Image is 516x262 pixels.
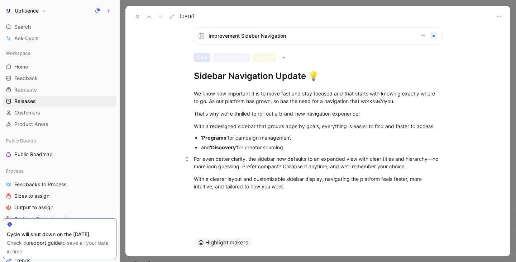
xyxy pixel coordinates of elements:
div: For even better clarity, the sidebar now defaults to an expanded view with clear titles and hiera... [194,155,442,170]
span: Product Areas [14,121,48,128]
span: Ask Cycle [14,34,38,43]
span: Feedbacks to Process [14,181,66,188]
a: Ask Cycle [3,33,116,44]
a: Releases [3,96,116,107]
div: Public BoardsPublic Roadmap [3,135,116,160]
img: Upfluence [5,7,12,14]
strong: ‘Programs’ [201,135,228,141]
div: Public Boards [3,135,116,146]
a: Customers [3,107,116,118]
a: Feedbacks to Process [3,179,116,190]
span: Public Roadmap [14,151,53,158]
a: Output to assign [3,202,116,213]
span: Requests [14,86,37,93]
span: Feedback [14,75,38,82]
span: Sizes to assign [14,192,49,200]
span: Home [14,63,28,70]
div: We know how important it is to move fast and stay focused and that starts with knowing exactly wh... [194,90,442,105]
h1: Sidebar Navigation Update 💡 [194,70,442,82]
div: Search [3,22,116,32]
span: Search [14,23,31,31]
div: That’s why we’re thrilled to roll out a brand-new navigation experience! [194,110,442,117]
div: NewImprovementUpdate [194,53,442,62]
span: Customers [14,109,40,116]
a: Business Focus to assign [3,214,116,224]
div: With a redesigned sidebar that groups apps by goals, everything is easier to find and faster to a... [194,122,442,130]
em: with [375,98,384,104]
div: Workspace [3,48,116,59]
h1: Upfluence [15,8,39,14]
a: Product Areas [3,119,116,130]
button: UpfluenceUpfluence [3,6,48,16]
div: With a clearer layout and customizable sidebar display, navigating the platform feels faster, mor... [194,175,442,190]
a: Feedback [3,73,116,84]
span: Improvement Sidebar Navigation [209,32,414,40]
span: Public Boards [6,137,36,144]
span: Releases [14,98,36,105]
span: Business Focus to assign [14,215,72,223]
div: Cycle will shut down on the [DATE]. [7,230,113,239]
strong: ‘Discovery’ [210,144,237,150]
a: Sizes to assign [3,191,116,201]
a: export guide [31,240,61,246]
div: Improvement [213,53,250,62]
a: Requests [3,84,116,95]
button: Highlight makers [194,238,253,248]
div: and for creator sourcing [201,144,442,151]
div: Check our to save all your data in time. [7,239,113,256]
span: Process [6,167,24,174]
a: Public Roadmap [3,149,116,160]
div: Update [253,53,276,62]
div: New [194,53,210,62]
span: Output to assign [14,204,53,211]
div: ProcessFeedbacks to ProcessSizes to assignOutput to assignBusiness Focus to assign [3,165,116,224]
a: Home [3,61,116,72]
span: Workspace [6,50,30,57]
span: [DATE] [180,14,194,19]
div: Process [3,165,116,176]
div: for campaign management [201,134,442,141]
